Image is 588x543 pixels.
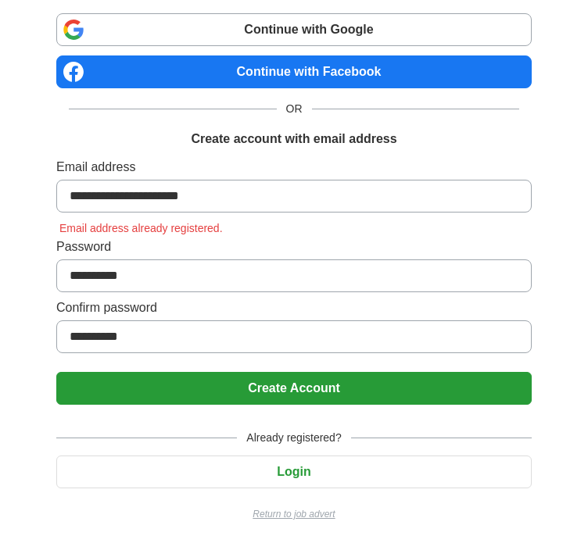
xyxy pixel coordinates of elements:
[237,430,350,446] span: Already registered?
[56,158,532,177] label: Email address
[56,222,226,234] span: Email address already registered.
[56,238,532,256] label: Password
[56,465,532,478] a: Login
[56,55,532,88] a: Continue with Facebook
[56,507,532,521] a: Return to job advert
[56,455,532,488] button: Login
[277,101,312,117] span: OR
[56,298,532,317] label: Confirm password
[191,130,396,148] h1: Create account with email address
[56,372,532,405] button: Create Account
[56,13,532,46] a: Continue with Google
